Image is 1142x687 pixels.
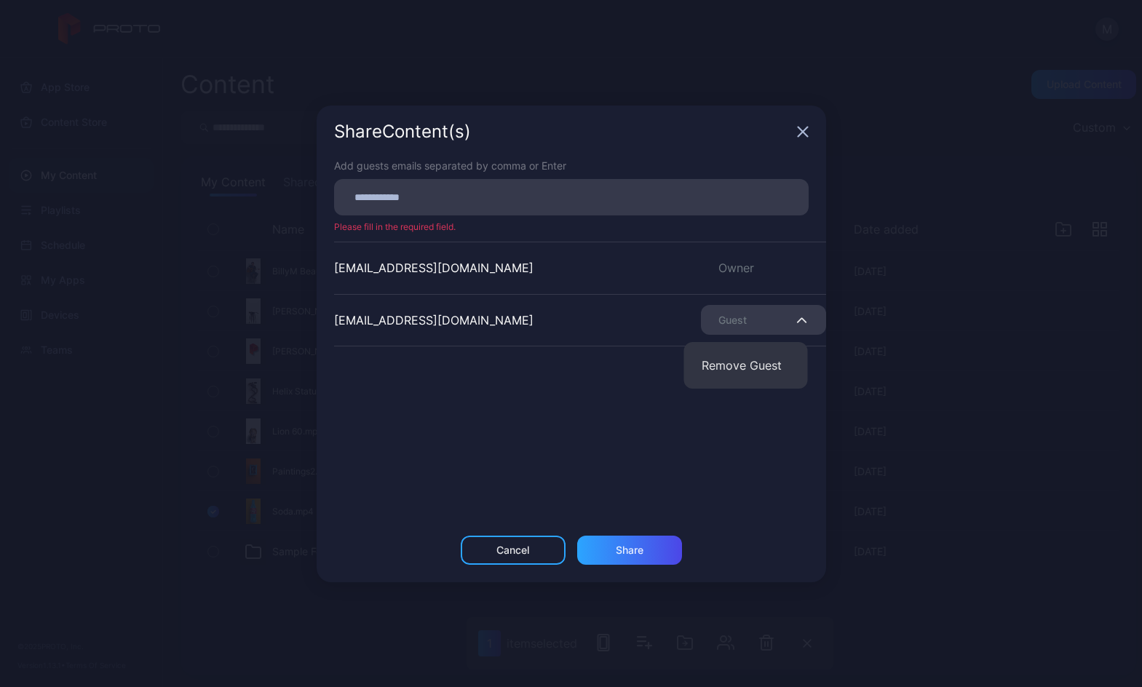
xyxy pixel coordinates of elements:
div: Please fill in the required field. [317,221,826,233]
button: Cancel [461,536,566,565]
div: [EMAIL_ADDRESS][DOMAIN_NAME] [334,311,534,329]
button: Guest [701,305,826,335]
button: Remove Guest [684,342,808,389]
div: Share Content (s) [334,123,791,140]
div: Add guests emails separated by comma or Enter [334,158,809,173]
div: Cancel [496,544,529,556]
button: Share [577,536,682,565]
div: Owner [701,259,826,277]
div: Share [616,544,643,556]
div: [EMAIL_ADDRESS][DOMAIN_NAME] [334,259,534,277]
